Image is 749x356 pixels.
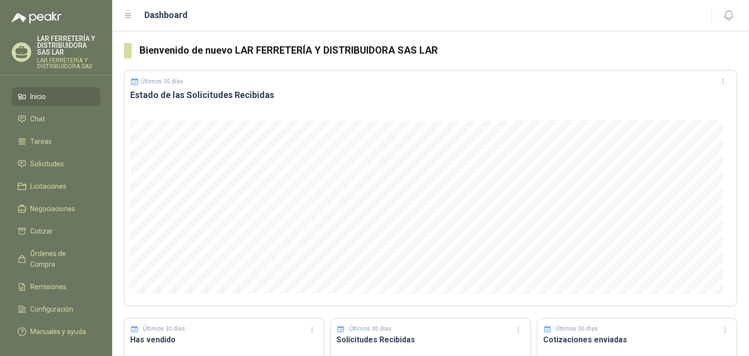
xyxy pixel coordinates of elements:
[37,35,100,56] p: LAR FERRETERÍA Y DISTRIBUIDORA SAS LAR
[12,277,100,296] a: Remisiones
[12,12,61,23] img: Logo peakr
[30,91,46,102] span: Inicio
[12,132,100,151] a: Tareas
[555,324,598,334] p: Últimos 30 días
[12,155,100,173] a: Solicitudes
[37,58,100,69] p: LAR FERRETERÍA Y DISTRIBUIDORA SAS
[30,326,86,337] span: Manuales y ayuda
[130,89,731,101] h3: Estado de las Solicitudes Recibidas
[336,334,524,346] h3: Solicitudes Recibidas
[143,324,185,334] p: Últimos 30 días
[12,177,100,196] a: Licitaciones
[12,322,100,341] a: Manuales y ayuda
[30,158,64,169] span: Solicitudes
[130,334,318,346] h3: Has vendido
[144,8,188,22] h1: Dashboard
[30,226,53,237] span: Cotizar
[12,110,100,128] a: Chat
[12,199,100,218] a: Negociaciones
[30,181,66,192] span: Licitaciones
[30,281,66,292] span: Remisiones
[543,334,731,346] h3: Cotizaciones enviadas
[12,87,100,106] a: Inicio
[30,114,45,124] span: Chat
[139,43,737,58] h3: Bienvenido de nuevo LAR FERRETERÍA Y DISTRIBUIDORA SAS LAR
[12,244,100,274] a: Órdenes de Compra
[30,248,91,270] span: Órdenes de Compra
[12,222,100,240] a: Cotizar
[30,203,75,214] span: Negociaciones
[141,78,183,85] p: Últimos 30 días
[30,136,52,147] span: Tareas
[12,300,100,318] a: Configuración
[349,324,392,334] p: Últimos 30 días
[30,304,73,315] span: Configuración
